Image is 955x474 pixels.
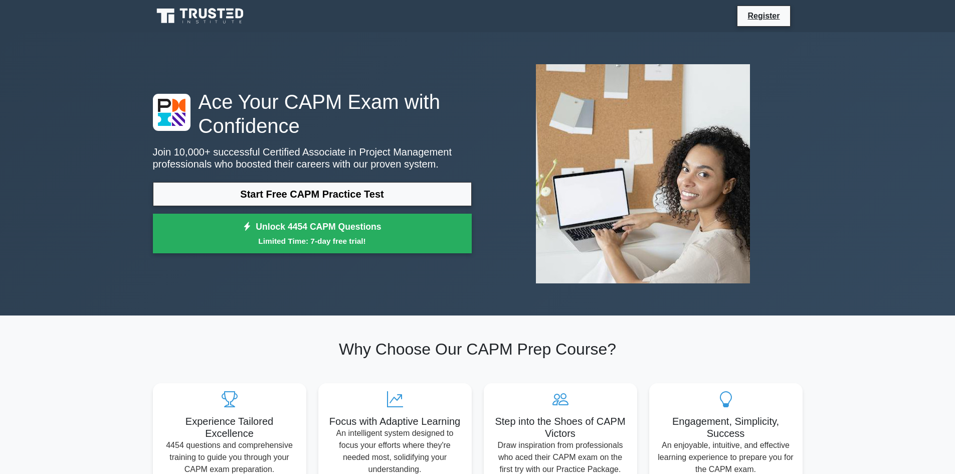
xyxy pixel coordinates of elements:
[326,415,464,427] h5: Focus with Adaptive Learning
[741,10,786,22] a: Register
[153,340,803,359] h2: Why Choose Our CAPM Prep Course?
[161,415,298,439] h5: Experience Tailored Excellence
[165,235,459,247] small: Limited Time: 7-day free trial!
[657,415,795,439] h5: Engagement, Simplicity, Success
[153,214,472,254] a: Unlock 4454 CAPM QuestionsLimited Time: 7-day free trial!
[153,182,472,206] a: Start Free CAPM Practice Test
[492,415,629,439] h5: Step into the Shoes of CAPM Victors
[153,90,472,138] h1: Ace Your CAPM Exam with Confidence
[153,146,472,170] p: Join 10,000+ successful Certified Associate in Project Management professionals who boosted their...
